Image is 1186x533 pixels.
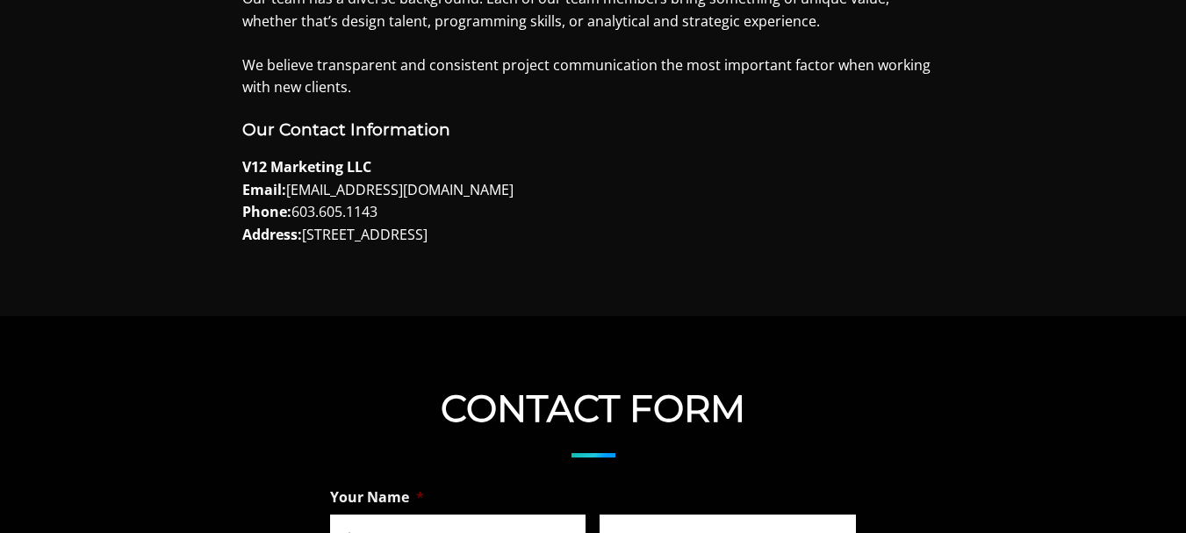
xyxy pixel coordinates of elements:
p: We believe transparent and consistent project communication the most important factor when workin... [242,54,945,99]
iframe: Chat Widget [870,329,1186,533]
strong: Address: [242,225,302,244]
label: Your Name [330,488,424,507]
b: Our Contact Information [242,119,450,140]
strong: V12 Marketing LLC [242,157,371,176]
p: [EMAIL_ADDRESS][DOMAIN_NAME] 603.605.1143 [STREET_ADDRESS] [242,156,945,246]
strong: Phone: [242,202,291,221]
strong: Email: [242,180,286,199]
